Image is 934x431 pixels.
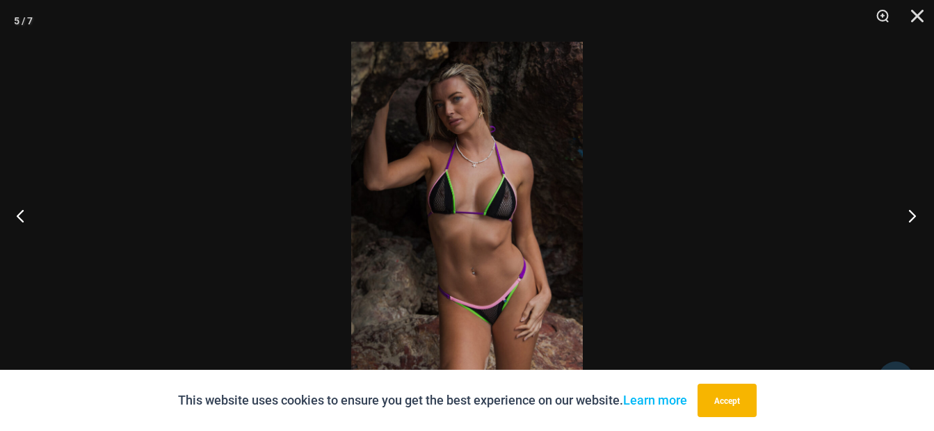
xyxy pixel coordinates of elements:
[351,42,583,389] img: Reckless Neon Crush Black Neon 306 Tri Top 296 Cheeky 02
[14,10,33,31] div: 5 / 7
[623,393,687,407] a: Learn more
[178,390,687,411] p: This website uses cookies to ensure you get the best experience on our website.
[698,384,757,417] button: Accept
[882,181,934,250] button: Next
